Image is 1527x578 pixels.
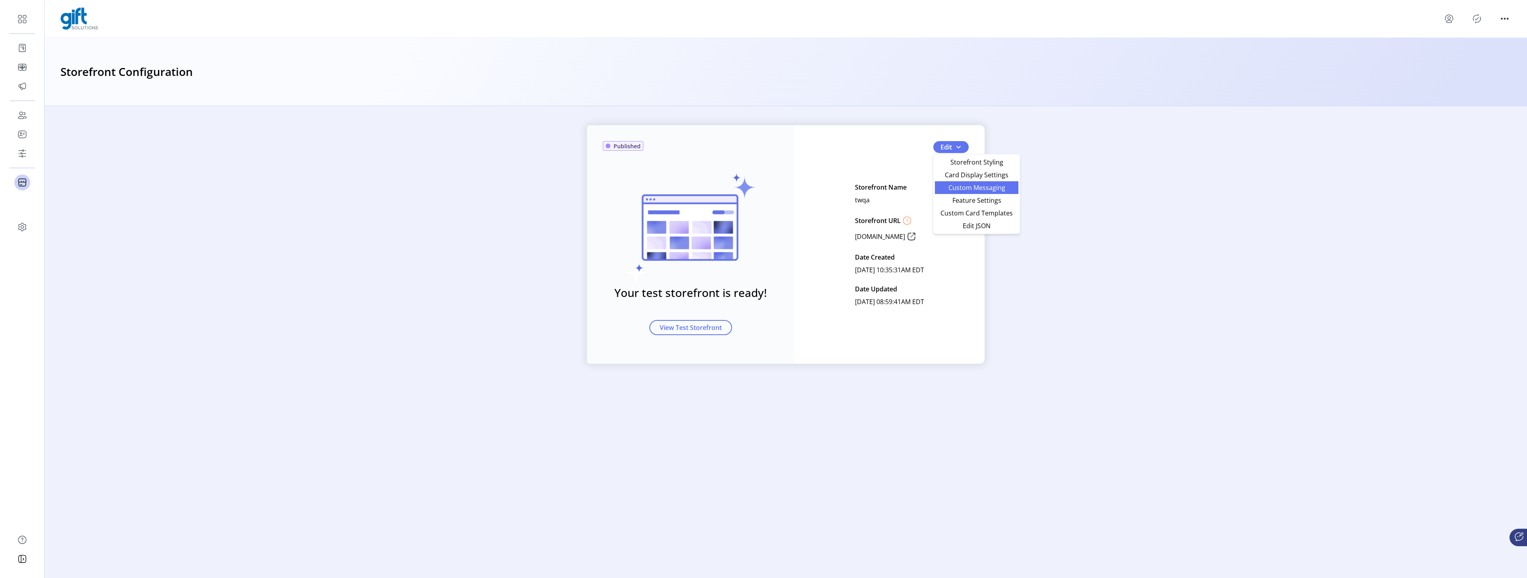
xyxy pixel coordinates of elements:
[660,323,722,332] span: View Test Storefront
[940,184,1014,191] span: Custom Messaging
[940,172,1014,178] span: Card Display Settings
[855,295,924,308] p: [DATE] 08:59:41AM EDT
[935,169,1018,181] li: Card Display Settings
[855,264,924,276] p: [DATE] 10:35:31AM EDT
[933,141,969,153] button: Edit
[935,219,1018,232] li: Edit JSON
[940,159,1014,165] span: Storefront Styling
[60,8,98,30] img: logo
[940,210,1014,216] span: Custom Card Templates
[855,216,901,225] p: Storefront URL
[935,181,1018,194] li: Custom Messaging
[1443,12,1455,25] button: menu
[855,251,895,264] p: Date Created
[855,181,907,194] p: Storefront Name
[855,232,905,241] p: [DOMAIN_NAME]
[940,142,952,152] span: Edit
[855,283,897,295] p: Date Updated
[855,194,870,206] p: twqa
[935,156,1018,169] li: Storefront Styling
[935,207,1018,219] li: Custom Card Templates
[649,320,732,335] button: View Test Storefront
[935,194,1018,207] li: Feature Settings
[1498,12,1511,25] button: menu
[614,142,641,150] span: Published
[940,197,1014,204] span: Feature Settings
[1471,12,1483,25] button: Publisher Panel
[940,223,1014,229] span: Edit JSON
[60,63,193,81] h3: Storefront Configuration
[614,284,767,301] h3: Your test storefront is ready!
